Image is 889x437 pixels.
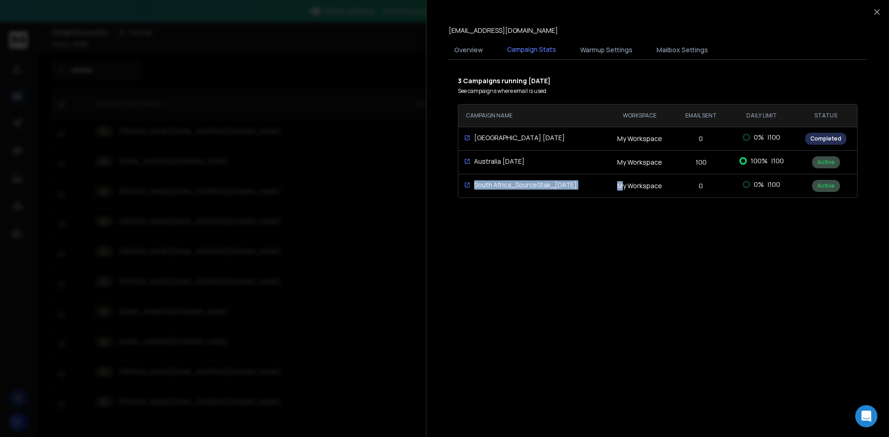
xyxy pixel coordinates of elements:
td: My Workspace [607,127,673,150]
button: Campaign Stats [501,39,562,61]
div: Active [812,180,840,192]
th: Workspace [607,105,673,127]
th: EMAIL SENT [673,105,728,127]
p: Campaigns running [DATE] [458,76,858,86]
div: Active [812,156,840,168]
td: Australia [DATE] [458,151,607,172]
td: 100 [673,150,728,174]
th: CAMPAIGN NAME [458,105,607,127]
td: | 100 [728,151,795,171]
button: Mailbox Settings [651,40,714,60]
td: 0 [673,174,728,197]
td: 0 [673,127,728,150]
p: See campaigns where email is used [458,87,858,95]
span: 100 % [751,156,768,166]
span: 0 % [754,133,764,142]
td: [GEOGRAPHIC_DATA] [DATE] [458,128,607,148]
button: Warmup Settings [575,40,638,60]
div: Completed [805,133,846,145]
th: STATUS [795,105,857,127]
td: My Workspace [607,174,673,197]
span: 0 % [754,180,764,189]
td: | 100 [728,174,795,195]
th: DAILY LIMIT [728,105,795,127]
p: [EMAIL_ADDRESS][DOMAIN_NAME] [449,26,558,35]
td: | 100 [728,127,795,148]
td: My Workspace [607,150,673,174]
b: 3 [458,76,463,85]
td: South Africa_SourceStak_[DATE] [458,175,607,195]
button: Overview [449,40,488,60]
div: Open Intercom Messenger [855,405,877,427]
